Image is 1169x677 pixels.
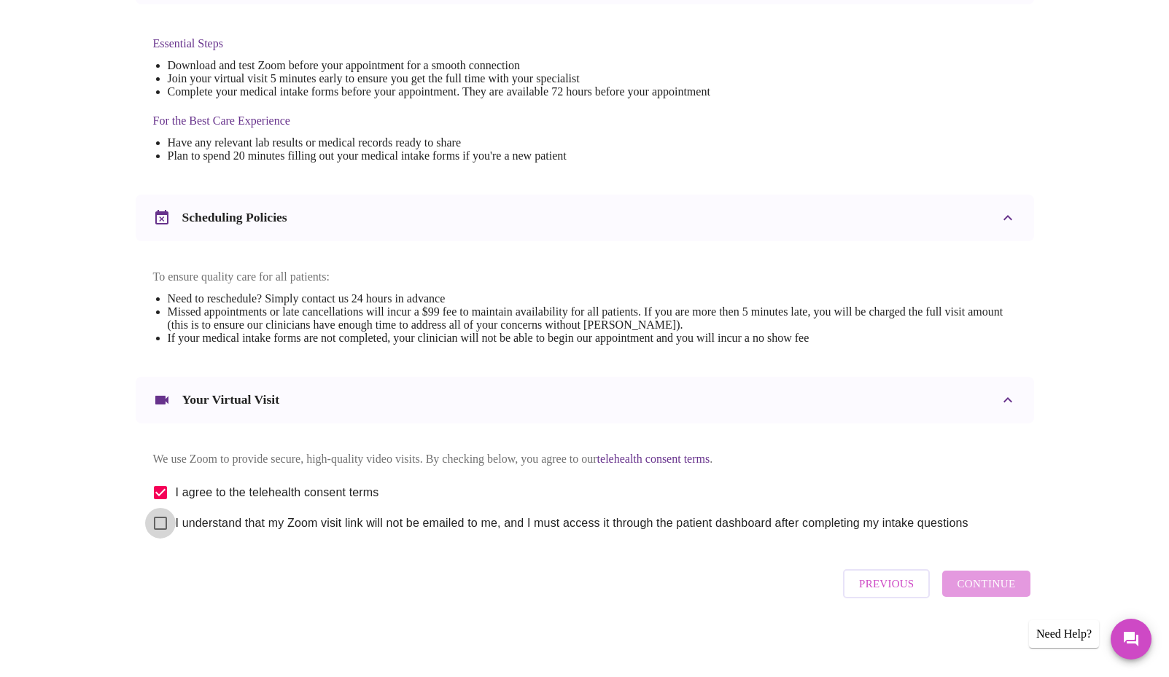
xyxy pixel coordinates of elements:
[168,305,1017,332] li: Missed appointments or late cancellations will incur a $99 fee to maintain availability for all p...
[168,59,710,72] li: Download and test Zoom before your appointment for a smooth connection
[176,484,379,501] span: I agree to the telehealth consent terms
[168,85,710,98] li: Complete your medical intake forms before your appointment. They are available 72 hours before yo...
[182,210,287,225] h3: Scheduling Policies
[168,72,710,85] li: Join your virtual visit 5 minutes early to ensure you get the full time with your specialist
[1111,619,1151,660] button: Messages
[859,574,914,593] span: Previous
[153,270,1017,283] p: To ensure quality care for all patients:
[182,392,280,407] h3: Your Virtual Visit
[168,292,1017,305] li: Need to reschedule? Simply contact us 24 hours in advance
[136,377,1034,423] div: Your Virtual Visit
[176,514,968,532] span: I understand that my Zoom visit link will not be emailed to me, and I must access it through the ...
[168,149,710,163] li: Plan to spend 20 minutes filling out your medical intake forms if you're a new patient
[153,453,1017,466] p: We use Zoom to provide secure, high-quality video visits. By checking below, you agree to our .
[168,332,1017,345] li: If your medical intake forms are not completed, your clinician will not be able to begin our appo...
[597,453,710,465] a: telehealth consent terms
[136,195,1034,241] div: Scheduling Policies
[153,114,710,128] h4: For the Best Care Experience
[843,569,930,598] button: Previous
[168,136,710,149] li: Have any relevant lab results or medical records ready to share
[1029,620,1099,648] div: Need Help?
[153,37,710,50] h4: Essential Steps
